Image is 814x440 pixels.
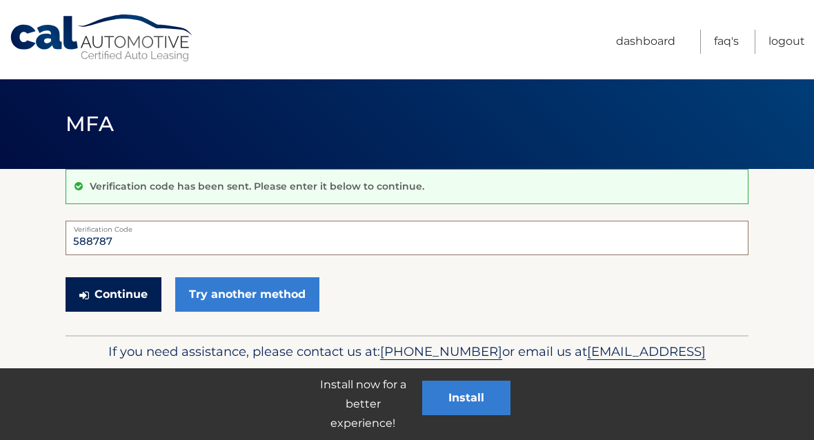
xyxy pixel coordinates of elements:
[9,14,195,63] a: Cal Automotive
[90,180,424,192] p: Verification code has been sent. Please enter it below to continue.
[714,30,739,54] a: FAQ's
[66,221,748,232] label: Verification Code
[768,30,805,54] a: Logout
[304,375,422,433] p: Install now for a better experience!
[422,381,510,415] button: Install
[66,111,114,137] span: MFA
[175,277,319,312] a: Try another method
[616,30,675,54] a: Dashboard
[66,221,748,255] input: Verification Code
[75,341,739,385] p: If you need assistance, please contact us at: or email us at
[66,277,161,312] button: Continue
